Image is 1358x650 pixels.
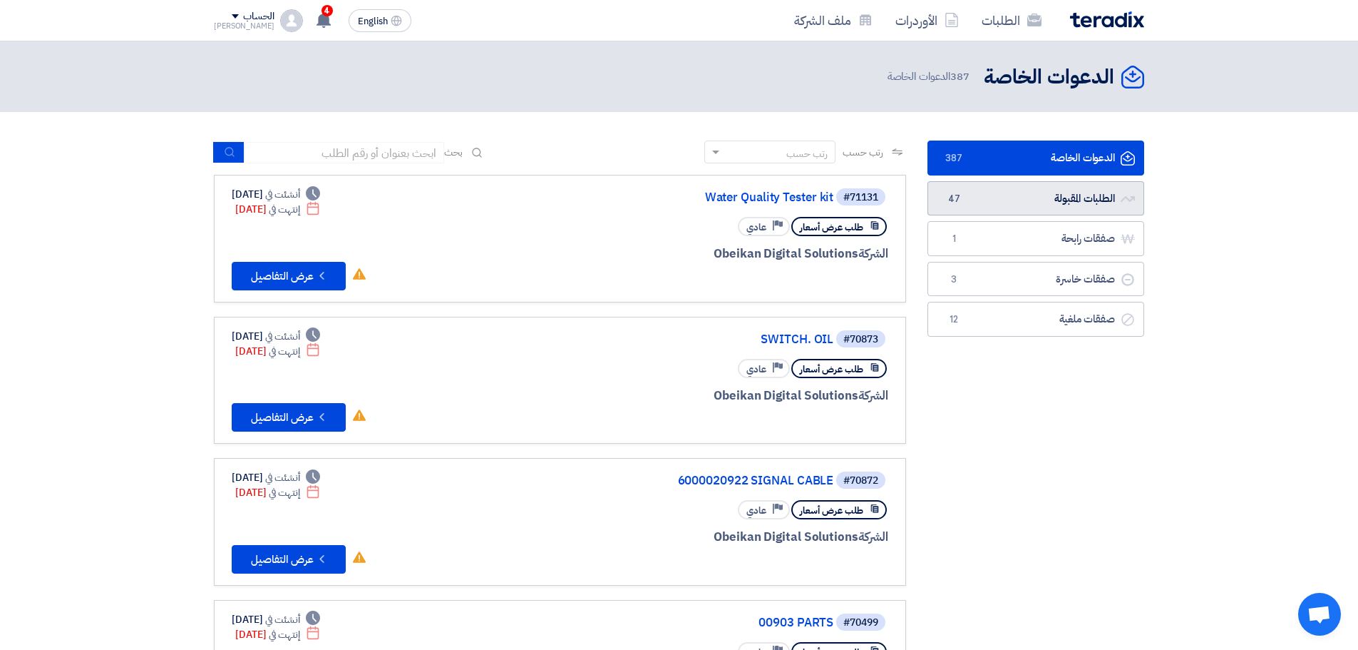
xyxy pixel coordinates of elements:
[984,64,1114,91] h2: الدعوات الخاصة
[843,335,878,345] div: #70873
[444,145,463,160] span: بحث
[1298,593,1341,636] a: Open chat
[265,187,299,202] span: أنشئت في
[927,141,1144,176] a: الدعوات الخاصة387
[235,344,320,359] div: [DATE]
[235,627,320,642] div: [DATE]
[945,192,962,206] span: 47
[927,262,1144,297] a: صفقات خاسرة3
[888,68,972,85] span: الدعوات الخاصة
[545,528,888,547] div: Obeikan Digital Solutions
[214,22,274,30] div: [PERSON_NAME]
[884,4,970,37] a: الأوردرات
[265,612,299,627] span: أنشئت في
[858,245,889,263] span: الشركة
[545,387,888,405] div: Obeikan Digital Solutions
[269,627,299,642] span: إنتهت في
[232,262,346,290] button: عرض التفاصيل
[858,387,889,405] span: الشركة
[858,528,889,546] span: الشركة
[265,329,299,344] span: أنشئت في
[280,9,303,32] img: profile_test.png
[970,4,1053,37] a: الطلبات
[843,193,878,203] div: #71131
[265,470,299,485] span: أنشئت في
[927,302,1144,337] a: صفقات ملغية12
[945,313,962,327] span: 12
[945,273,962,287] span: 3
[950,68,969,84] span: 387
[548,616,833,629] a: 00903 PARTS
[235,202,320,217] div: [DATE]
[800,362,863,376] span: طلب عرض أسعار
[843,618,878,628] div: #70499
[548,191,833,204] a: Water Quality Tester kit
[269,202,299,217] span: إنتهت في
[746,504,766,517] span: عادي
[843,145,883,160] span: رتب حسب
[349,9,411,32] button: English
[269,485,299,500] span: إنتهت في
[232,403,346,432] button: عرض التفاصيل
[927,221,1144,256] a: صفقات رابحة1
[545,245,888,263] div: Obeikan Digital Solutions
[232,545,346,574] button: عرض التفاصيل
[800,504,863,517] span: طلب عرض أسعار
[269,344,299,359] span: إنتهت في
[945,151,962,166] span: 387
[746,220,766,234] span: عادي
[786,146,828,161] div: رتب حسب
[800,220,863,234] span: طلب عرض أسعار
[232,470,320,485] div: [DATE]
[358,16,388,26] span: English
[927,181,1144,216] a: الطلبات المقبولة47
[746,362,766,376] span: عادي
[843,476,878,486] div: #70872
[243,11,274,23] div: الحساب
[783,4,884,37] a: ملف الشركة
[945,232,962,246] span: 1
[548,333,833,346] a: SWITCH. OIL
[322,5,333,16] span: 4
[245,142,444,163] input: ابحث بعنوان أو رقم الطلب
[235,485,320,500] div: [DATE]
[548,474,833,487] a: 6000020922 SIGNAL CABLE
[232,329,320,344] div: [DATE]
[1070,11,1144,28] img: Teradix logo
[232,187,320,202] div: [DATE]
[232,612,320,627] div: [DATE]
